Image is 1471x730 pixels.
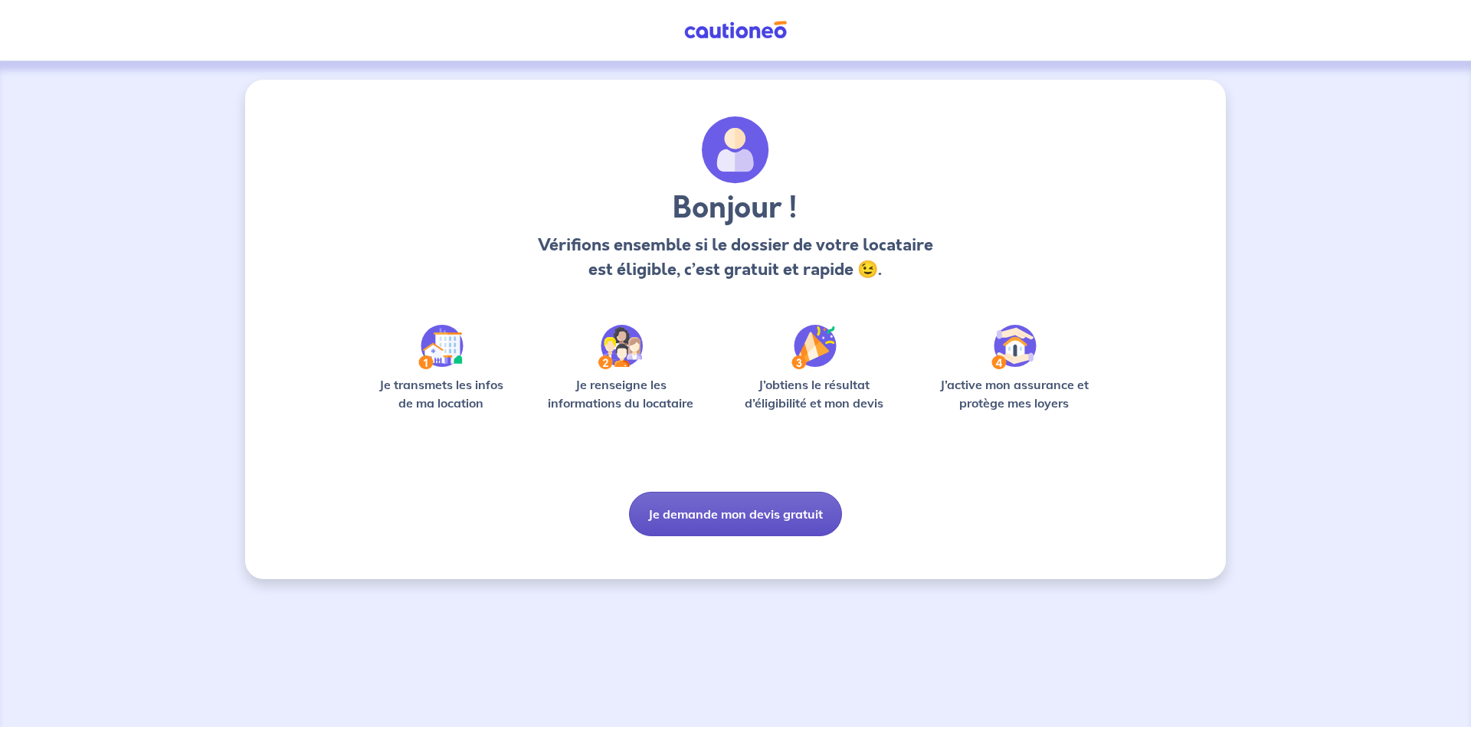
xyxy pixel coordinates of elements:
p: Vérifions ensemble si le dossier de votre locataire est éligible, c’est gratuit et rapide 😉. [533,233,937,282]
img: Cautioneo [678,21,793,40]
p: J’active mon assurance et protège mes loyers [925,375,1103,412]
img: /static/c0a346edaed446bb123850d2d04ad552/Step-2.svg [598,325,643,369]
p: Je renseigne les informations du locataire [539,375,703,412]
p: J’obtiens le résultat d’éligibilité et mon devis [728,375,901,412]
img: /static/90a569abe86eec82015bcaae536bd8e6/Step-1.svg [418,325,464,369]
img: archivate [702,116,769,184]
p: Je transmets les infos de ma location [368,375,514,412]
img: /static/bfff1cf634d835d9112899e6a3df1a5d/Step-4.svg [991,325,1037,369]
button: Je demande mon devis gratuit [629,492,842,536]
h3: Bonjour ! [533,190,937,227]
img: /static/f3e743aab9439237c3e2196e4328bba9/Step-3.svg [791,325,837,369]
